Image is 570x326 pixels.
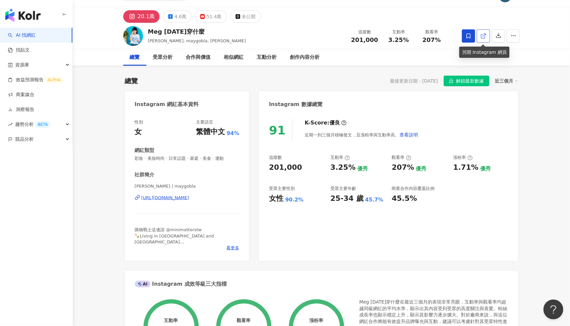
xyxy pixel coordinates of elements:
[269,124,285,137] div: 91
[242,12,256,21] div: 未公開
[123,10,160,23] button: 20.1萬
[269,101,323,108] div: Instagram 數據總覽
[174,12,186,21] div: 4.6萬
[449,79,454,83] span: lock
[135,119,143,125] div: 性別
[453,155,473,161] div: 漲粉率
[456,76,484,87] span: 解鎖最新數據
[8,122,13,127] span: rise
[237,318,251,323] div: 觀看率
[226,245,239,251] span: 看更多
[257,54,277,61] div: 互動分析
[386,29,411,35] div: 互動率
[269,186,295,192] div: 受眾主要性別
[8,47,30,54] a: 找貼文
[305,119,347,127] div: K-Score :
[444,76,489,86] button: 解鎖最新數據
[423,37,441,43] span: 207%
[388,37,409,43] span: 3.25%
[5,9,41,22] img: logo
[480,165,491,172] div: 優秀
[330,155,350,161] div: 互動率
[135,227,218,262] span: 購物戰士這邊請 @minimatterstw 🍡Living in [GEOGRAPHIC_DATA] and [GEOGRAPHIC_DATA] ​📮[EMAIL_ADDRESS][DOMAI...
[230,10,261,23] button: 未公開
[135,101,199,108] div: Instagram 網紅基本資料
[130,54,140,61] div: 總覽
[196,119,213,125] div: 主要語言
[135,147,155,154] div: 網紅類型
[35,121,50,128] div: BETA
[125,76,138,86] div: 總覽
[135,171,155,178] div: 社群簡介
[305,128,418,141] div: 近期一到三個月積極發文，且漲粉率與互動率高。
[123,26,143,46] img: KOL Avatar
[135,183,240,189] span: [PERSON_NAME] | maygobla
[392,163,414,173] div: 207%
[135,195,240,201] a: [URL][DOMAIN_NAME]
[15,132,34,147] span: 競品分析
[351,29,378,35] div: 追蹤數
[15,57,29,72] span: 資源庫
[135,156,240,162] span: 彩妝 · 美妝時尚 · 日常話題 · 家庭 · 美食 · 運動
[227,130,239,137] span: 94%
[290,54,320,61] div: 創作內容分析
[544,300,563,319] iframe: Help Scout Beacon - Open
[163,10,192,23] button: 4.6萬
[141,195,189,201] div: [URL][DOMAIN_NAME]
[351,36,378,43] span: 201,000
[138,12,155,21] div: 20.1萬
[399,132,418,137] span: 查看說明
[357,165,368,172] div: 優秀
[8,32,36,39] a: searchAI 找網紅
[459,47,510,58] div: 另開 Instagram 網頁
[195,10,227,23] button: 51.4萬
[8,106,34,113] a: 洞察報告
[164,318,178,323] div: 互動率
[224,54,244,61] div: 相似網紅
[8,91,34,98] a: 商案媒合
[392,155,411,161] div: 觀看率
[135,281,151,287] div: AI
[15,117,50,132] span: 趨勢分析
[392,194,417,204] div: 45.5%
[207,12,221,21] div: 51.4萬
[8,77,63,83] a: 效益預測報告ALPHA
[269,155,282,161] div: 追蹤數
[269,163,302,173] div: 201,000
[148,27,246,36] div: Meg [DATE]穿什麼
[148,38,246,43] span: [PERSON_NAME], maygobla, [PERSON_NAME]
[153,54,173,61] div: 受眾分析
[269,194,284,204] div: 女性
[495,77,518,85] div: 近三個月
[285,196,304,203] div: 90.2%
[365,196,384,203] div: 45.7%
[390,78,438,84] div: 最後更新日期：[DATE]
[330,194,363,204] div: 25-34 歲
[309,318,323,323] div: 漲粉率
[329,119,340,127] div: 優良
[416,165,427,172] div: 優秀
[196,127,225,137] div: 繁體中文
[330,186,356,192] div: 受眾主要年齡
[135,127,142,137] div: 女
[419,29,444,35] div: 觀看率
[330,163,356,173] div: 3.25%
[453,163,478,173] div: 1.71%
[186,54,211,61] div: 合作與價值
[135,280,227,288] div: Instagram 成效等級三大指標
[392,186,435,192] div: 商業合作內容覆蓋比例
[399,128,418,141] button: 查看說明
